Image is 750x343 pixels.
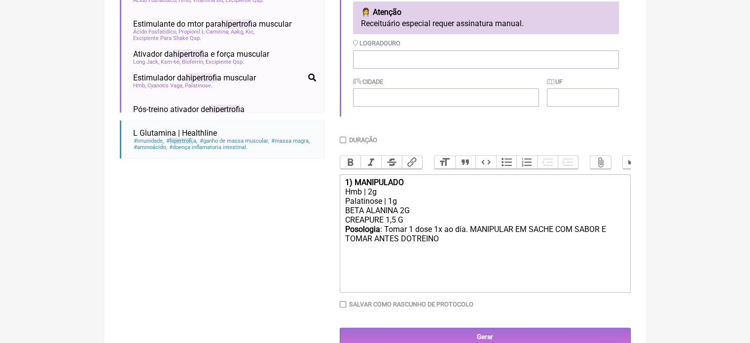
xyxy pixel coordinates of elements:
[206,59,244,65] span: Excipiente Qsp
[345,225,625,254] div: : Tomar 1 dose 1x ao dia. MANIPULAR EM SACHE COM SABOR E TOMAR ANTES DOTREINO ㅤ
[345,187,625,196] div: Hmb | 2g
[173,49,204,59] span: hipertrofi
[547,78,563,85] label: UF
[353,78,383,85] label: Cidade
[381,156,402,169] button: Strikethrough
[537,156,558,169] button: Decrease Level
[623,156,643,169] button: Undo
[133,105,245,114] span: Pós-treino ativador de a
[360,156,381,169] button: Italic
[246,29,254,35] span: Kic
[182,59,204,65] span: Bioferrin
[353,39,400,47] label: Logradouro
[345,196,625,206] div: Palatinose | 1g
[345,206,625,225] div: BETA ALANINA 2G CREAPURE 1,5 G
[166,138,198,144] span: a
[199,138,269,144] span: ganho de massa muscular
[434,156,455,169] button: Heading
[133,82,146,89] span: Hmb
[133,73,256,82] span: Estimulador da a muscular
[170,138,193,144] span: hipertrofi
[179,29,229,35] span: Propionil L-Carnitina
[496,156,517,169] button: Bullets
[133,35,201,41] span: Excipiente Para Shake Qsp
[349,301,473,308] label: Salvar como rascunho de Protocolo
[133,59,159,65] span: Long Jack
[231,29,244,35] span: Aakg
[361,19,611,28] p: Receituário especial requer assinatura manual.
[340,156,361,169] button: Bold
[345,178,403,187] strong: 1) MANIPULADO
[133,128,217,138] span: L Glutamina | Healthline
[209,105,240,114] span: hipertrofi
[133,138,164,144] span: imunidade
[185,82,213,89] span: Palatinose
[221,19,252,29] span: hipertrofi
[402,156,423,169] button: Link
[133,49,269,59] span: Ativador da a e força muscular
[361,7,611,17] h4: 👩‍⚕️ Atenção
[271,138,310,144] span: massa magra
[455,156,476,169] button: Quote
[558,156,578,169] button: Increase Level
[345,225,380,234] strong: Posologia
[475,156,496,169] button: Code
[349,136,377,144] label: Duração
[147,82,183,89] span: Cyanotis Vaga
[133,29,177,35] span: Ácido Fosfatídico
[161,59,180,65] span: Ksm-66
[133,144,167,151] span: aminoácido
[186,73,217,82] span: hipertrofi
[590,156,611,169] button: Attach Files
[516,156,537,169] button: Numbers
[133,19,291,29] span: Estimulante do mtor para a muscular
[169,144,248,151] span: doença inflamatoria intestinal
